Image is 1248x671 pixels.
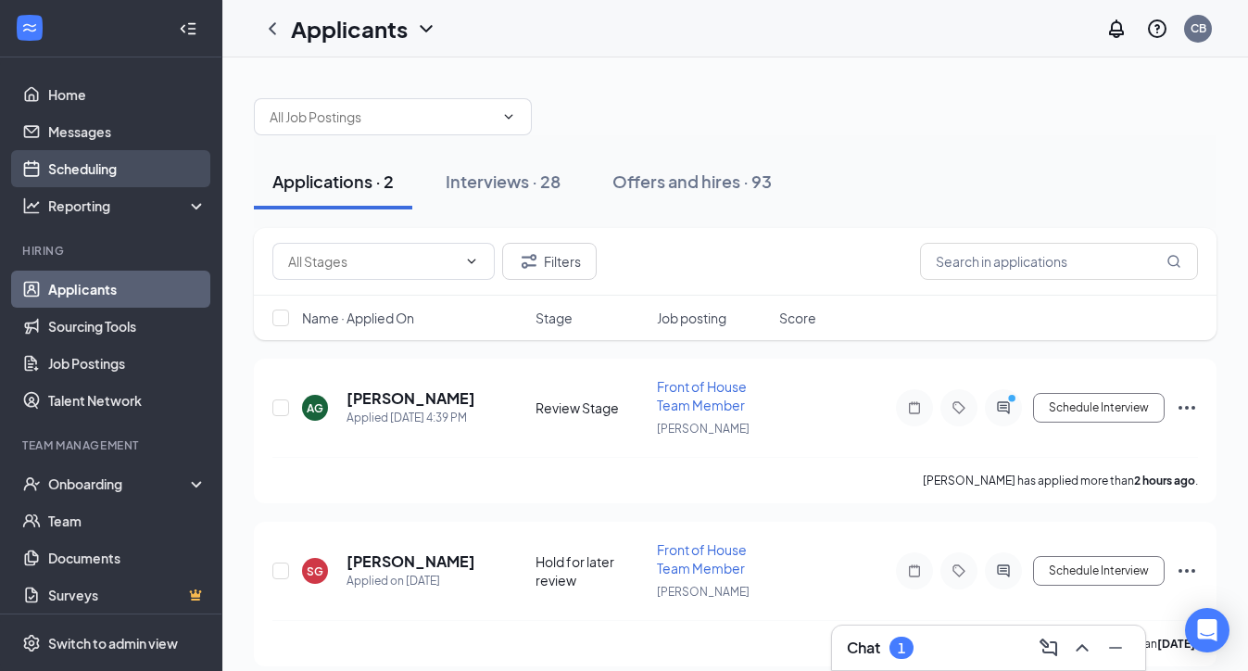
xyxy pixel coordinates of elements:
[270,107,494,127] input: All Job Postings
[291,13,408,44] h1: Applicants
[347,572,475,590] div: Applied on [DATE]
[347,551,475,572] h5: [PERSON_NAME]
[22,243,203,259] div: Hiring
[48,539,207,576] a: Documents
[261,18,284,40] svg: ChevronLeft
[48,382,207,419] a: Talent Network
[179,19,197,38] svg: Collapse
[1067,633,1097,663] button: ChevronUp
[48,196,208,215] div: Reporting
[22,196,41,215] svg: Analysis
[48,345,207,382] a: Job Postings
[501,109,516,124] svg: ChevronDown
[518,250,540,272] svg: Filter
[992,563,1015,578] svg: ActiveChat
[1003,393,1026,408] svg: PrimaryDot
[347,388,475,409] h5: [PERSON_NAME]
[347,409,475,427] div: Applied [DATE] 4:39 PM
[48,475,191,493] div: Onboarding
[847,638,880,658] h3: Chat
[1104,637,1127,659] svg: Minimize
[1176,397,1198,419] svg: Ellipses
[612,170,772,193] div: Offers and hires · 93
[1105,18,1128,40] svg: Notifications
[903,400,926,415] svg: Note
[536,552,647,589] div: Hold for later review
[657,541,747,576] span: Front of House Team Member
[307,400,323,416] div: AG
[948,400,970,415] svg: Tag
[1134,474,1195,487] b: 2 hours ago
[948,563,970,578] svg: Tag
[48,308,207,345] a: Sourcing Tools
[415,18,437,40] svg: ChevronDown
[1033,556,1165,586] button: Schedule Interview
[307,563,323,579] div: SG
[657,585,750,599] span: [PERSON_NAME]
[920,243,1198,280] input: Search in applications
[992,400,1015,415] svg: ActiveChat
[657,309,726,327] span: Job posting
[657,422,750,436] span: [PERSON_NAME]
[1146,18,1168,40] svg: QuestionInfo
[1166,254,1181,269] svg: MagnifyingGlass
[302,309,414,327] span: Name · Applied On
[1176,560,1198,582] svg: Ellipses
[536,399,647,417] div: Review Stage
[22,634,41,652] svg: Settings
[502,243,597,280] button: Filter Filters
[288,251,457,272] input: All Stages
[48,634,178,652] div: Switch to admin view
[903,563,926,578] svg: Note
[20,19,39,37] svg: WorkstreamLogo
[1033,393,1165,423] button: Schedule Interview
[1038,637,1060,659] svg: ComposeMessage
[1185,608,1229,652] div: Open Intercom Messenger
[48,150,207,187] a: Scheduling
[464,254,479,269] svg: ChevronDown
[48,576,207,614] a: SurveysCrown
[48,502,207,539] a: Team
[1101,633,1130,663] button: Minimize
[1034,633,1064,663] button: ComposeMessage
[1071,637,1093,659] svg: ChevronUp
[536,309,573,327] span: Stage
[446,170,561,193] div: Interviews · 28
[22,437,203,453] div: Team Management
[923,473,1198,488] p: [PERSON_NAME] has applied more than .
[48,113,207,150] a: Messages
[272,170,394,193] div: Applications · 2
[657,378,747,413] span: Front of House Team Member
[1157,637,1195,651] b: [DATE]
[1191,20,1206,36] div: CB
[779,309,816,327] span: Score
[48,271,207,308] a: Applicants
[22,475,41,493] svg: UserCheck
[48,76,207,113] a: Home
[898,640,905,656] div: 1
